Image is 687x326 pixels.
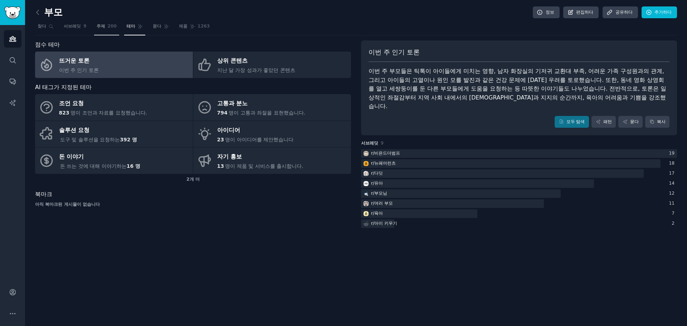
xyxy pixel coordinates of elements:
[217,137,224,142] font: 23
[61,21,89,35] a: 서브레딧9
[124,21,145,35] a: 테마
[361,149,677,158] a: 범프 너머r/비욘드더범프19
[672,221,674,226] font: 2
[193,94,351,121] a: 고통과 분노794명이 고통과 좌절을 표현했습니다.
[657,119,666,124] font: 복사
[198,24,210,29] font: 1263
[217,57,248,64] font: 상위 콘텐츠
[669,191,674,196] font: 12
[38,24,46,29] font: 찾다
[127,163,140,169] font: 16 명
[669,161,674,166] font: 18
[591,116,616,128] a: 패턴
[371,191,374,196] font: r/
[35,121,193,147] a: 솔루션 요청도구 및 솔루션을 요청하는392 명
[44,7,63,18] font: 부모
[361,169,677,178] a: 아빠r/다딧17
[190,177,200,182] font: 개 더
[364,201,369,206] img: 다중 부모
[371,221,374,226] font: r/
[176,21,212,35] a: 제품1263
[83,24,87,29] font: 9
[59,127,89,133] font: 솔루션 요청
[59,100,84,107] font: 조언 요청
[59,67,99,73] font: 이번 주 인기 토론
[35,52,193,78] a: 뜨거운 토론이번 주 인기 토론
[64,24,81,29] font: 서브레딧
[603,119,612,124] font: 패턴
[361,219,677,228] a: r/아이 키우기2
[669,151,674,156] font: 19
[217,110,228,116] font: 794
[630,119,639,124] font: 묻다
[361,189,677,198] a: 부모r/부모님12
[645,116,669,128] button: 복사
[369,49,420,56] font: 이번 주 인기 토론
[59,153,84,160] font: 돈 이야기
[374,151,400,156] font: 비욘드더범프
[120,137,137,142] font: 392 명
[193,121,351,147] a: 아이디어23명이 아이디어를 제안했습니다
[546,10,554,15] font: 정보
[60,163,127,169] font: 돈 쓰는 것에 대해 이야기하는
[669,181,674,186] font: 14
[97,24,105,29] font: 주제
[371,211,374,216] font: r/
[217,100,248,107] font: 고통과 분노
[364,211,369,216] img: 육아
[371,201,374,206] font: r/
[186,177,190,182] font: 2
[59,110,69,116] font: 823
[217,163,224,169] font: 13
[642,6,677,19] a: 추가하다
[369,68,666,110] font: 이번 주 부모들은 틱톡이 아이들에게 미치는 영향, 남자 화장실의 기저귀 교환대 부족, 어려운 가족 구성원과의 관계, 그리고 아이들의 고열이나 원인 모를 발진과 같은 건강 문제...
[361,199,677,208] a: 다중 부모r/여러 부모11
[603,6,638,19] a: 공유하다
[4,6,21,19] img: GummySearch 로고
[225,163,303,169] font: 명이 제품 및 서비스를 출시합니다.
[371,161,374,166] font: r/
[618,116,643,128] a: 묻다
[225,137,293,142] font: 명이 아이디어를 제안했습니다
[150,21,171,35] a: 묻다
[361,179,677,188] a: 유아들r/유아14
[94,21,120,35] a: 주제200
[374,221,397,226] font: 아이 키우기
[217,153,242,160] font: 자기 홍보
[217,67,295,73] font: 지난 달 가장 성과가 좋았던 콘텐츠
[108,24,117,29] font: 200
[669,171,674,176] font: 17
[374,161,396,166] font: 뉴페어런츠
[364,191,369,196] img: 부모
[361,141,378,146] font: 서브레딧
[563,6,599,19] a: 편집하다
[361,209,677,218] a: 육아r/육아7
[374,201,393,206] font: 여러 부모
[371,171,374,176] font: r/
[364,161,369,166] img: 신규 부모
[669,201,674,206] font: 11
[70,110,147,116] font: 명이 조언과 자료를 요청했습니다.
[533,6,560,19] a: 정보
[374,211,383,216] font: 육아
[179,24,187,29] font: 제품
[381,141,384,146] font: 9
[361,159,677,168] a: 신규 부모r/뉴페어런츠18
[374,171,383,176] font: 다딧
[35,191,52,198] font: 북마크
[576,10,593,15] font: 편집하다
[371,181,374,186] font: r/
[371,151,374,156] font: r/
[35,84,92,91] font: AI 태그가 지정된 테마
[35,202,100,207] font: 아직 북마크된 게시물이 없습니다
[654,10,672,15] font: 추가하다
[59,57,89,64] font: 뜨거운 토론
[229,110,305,116] font: 명이 고통과 좌절을 표현했습니다.
[672,211,674,216] font: 7
[217,127,240,133] font: 아이디어
[35,41,60,48] font: 점수 테마
[555,116,589,128] a: 모두 탐색
[60,137,120,142] font: 도구 및 솔루션을 요청하는
[153,24,161,29] font: 묻다
[364,151,369,156] img: 범프 너머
